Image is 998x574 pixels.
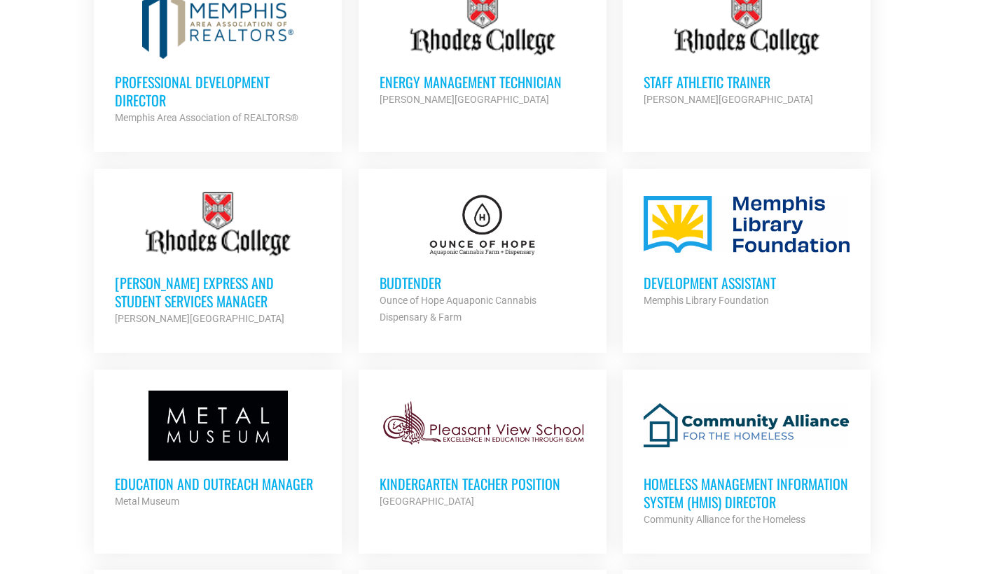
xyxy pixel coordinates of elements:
[644,475,850,511] h3: Homeless Management Information System (HMIS) Director
[380,274,585,292] h3: Budtender
[644,295,769,306] strong: Memphis Library Foundation
[115,475,321,493] h3: Education and Outreach Manager
[359,370,607,531] a: Kindergarten Teacher Position [GEOGRAPHIC_DATA]
[644,94,813,105] strong: [PERSON_NAME][GEOGRAPHIC_DATA]
[115,496,179,507] strong: Metal Museum
[115,112,298,123] strong: Memphis Area Association of REALTORS®
[94,169,342,348] a: [PERSON_NAME] Express and Student Services Manager [PERSON_NAME][GEOGRAPHIC_DATA]
[623,169,871,330] a: Development Assistant Memphis Library Foundation
[115,274,321,310] h3: [PERSON_NAME] Express and Student Services Manager
[380,295,536,323] strong: Ounce of Hope Aquaponic Cannabis Dispensary & Farm
[359,169,607,346] a: Budtender Ounce of Hope Aquaponic Cannabis Dispensary & Farm
[644,514,805,525] strong: Community Alliance for the Homeless
[644,274,850,292] h3: Development Assistant
[644,73,850,91] h3: Staff Athletic Trainer
[115,73,321,109] h3: Professional Development Director
[380,73,585,91] h3: Energy Management Technician
[94,370,342,531] a: Education and Outreach Manager Metal Museum
[380,475,585,493] h3: Kindergarten Teacher Position
[623,370,871,549] a: Homeless Management Information System (HMIS) Director Community Alliance for the Homeless
[380,94,549,105] strong: [PERSON_NAME][GEOGRAPHIC_DATA]
[115,313,284,324] strong: [PERSON_NAME][GEOGRAPHIC_DATA]
[380,496,474,507] strong: [GEOGRAPHIC_DATA]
